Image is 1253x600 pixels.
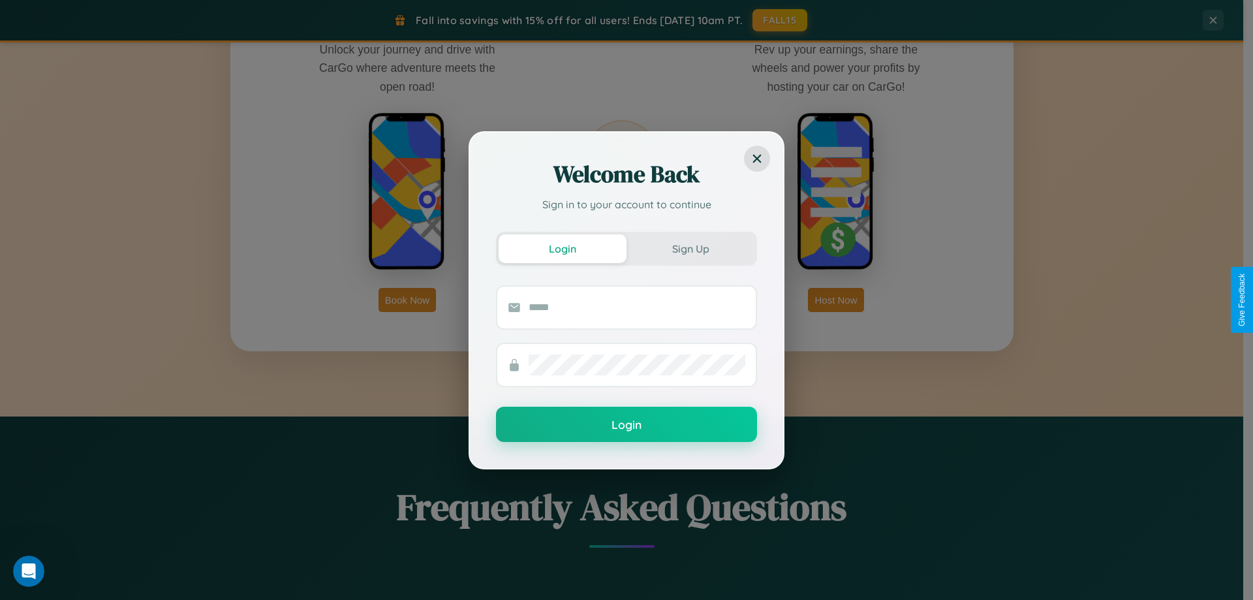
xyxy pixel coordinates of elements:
button: Sign Up [626,234,754,263]
h2: Welcome Back [496,159,757,190]
div: Give Feedback [1237,274,1246,326]
p: Sign in to your account to continue [496,197,757,212]
iframe: Intercom live chat [13,556,44,587]
button: Login [496,407,757,442]
button: Login [499,234,626,263]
